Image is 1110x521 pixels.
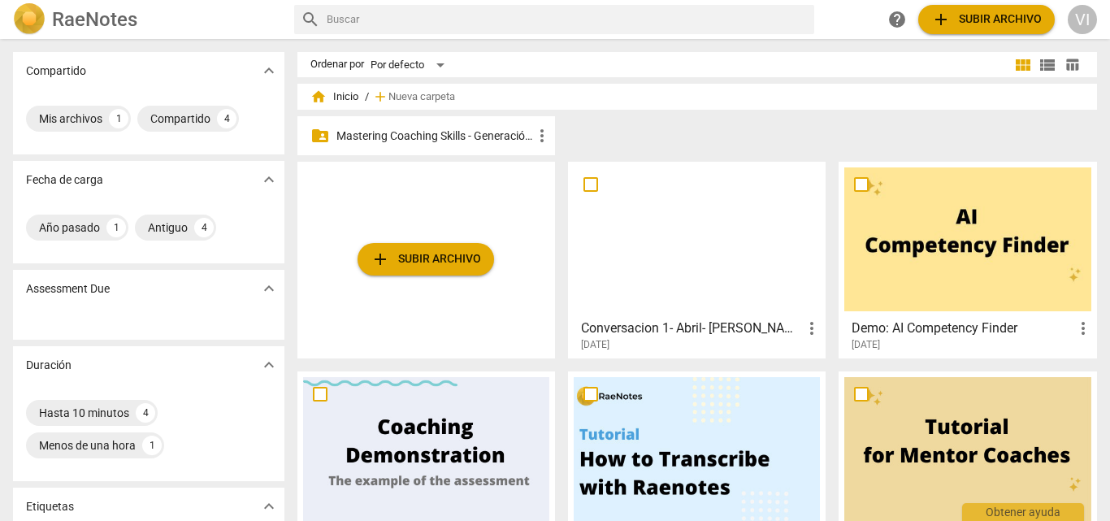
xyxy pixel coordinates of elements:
[26,357,72,374] p: Duración
[358,243,494,276] button: Subir
[26,63,86,80] p: Compartido
[581,319,802,338] h3: Conversacion 1- Abril- Viviana
[1038,55,1057,75] span: view_list
[257,494,281,519] button: Mostrar más
[532,126,552,145] span: more_vert
[802,319,822,338] span: more_vert
[142,436,162,455] div: 1
[327,7,809,33] input: Buscar
[371,52,450,78] div: Por defecto
[574,167,820,351] a: Conversacion 1- Abril- [PERSON_NAME][DATE]
[26,498,74,515] p: Etiquetas
[13,3,281,36] a: LogoRaeNotes
[310,89,358,105] span: Inicio
[962,503,1084,521] div: Obtener ayuda
[887,10,907,29] span: help
[1011,53,1035,77] button: Cuadrícula
[301,10,320,29] span: search
[39,437,136,454] div: Menos de una hora
[257,353,281,377] button: Mostrar más
[259,497,279,516] span: expand_more
[1073,319,1093,338] span: more_vert
[388,91,455,103] span: Nueva carpeta
[844,167,1090,351] a: Demo: AI Competency Finder[DATE]
[931,10,1042,29] span: Subir archivo
[918,5,1055,34] button: Subir
[26,280,110,297] p: Assessment Due
[1060,53,1084,77] button: Tabla
[13,3,46,36] img: Logo
[52,8,137,31] h2: RaeNotes
[109,109,128,128] div: 1
[581,338,609,352] span: [DATE]
[257,167,281,192] button: Mostrar más
[106,218,126,237] div: 1
[336,128,532,145] p: Mastering Coaching Skills - Generación 31
[310,59,364,71] div: Ordenar por
[1068,5,1097,34] button: VI
[310,89,327,105] span: home
[259,170,279,189] span: expand_more
[310,126,330,145] span: folder_shared
[194,218,214,237] div: 4
[259,279,279,298] span: expand_more
[257,59,281,83] button: Mostrar más
[882,5,912,34] a: Obtener ayuda
[1064,57,1080,72] span: table_chart
[136,403,155,423] div: 4
[26,171,103,189] p: Fecha de carga
[39,405,129,421] div: Hasta 10 minutos
[371,250,390,269] span: add
[852,338,880,352] span: [DATE]
[852,319,1073,338] h3: Demo: AI Competency Finder
[365,91,369,103] span: /
[39,219,100,236] div: Año pasado
[257,276,281,301] button: Mostrar más
[259,355,279,375] span: expand_more
[931,10,951,29] span: add
[1035,53,1060,77] button: Lista
[371,250,481,269] span: Subir archivo
[372,89,388,105] span: add
[1013,55,1033,75] span: view_module
[148,219,188,236] div: Antiguo
[259,61,279,80] span: expand_more
[39,111,102,127] div: Mis archivos
[150,111,210,127] div: Compartido
[217,109,236,128] div: 4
